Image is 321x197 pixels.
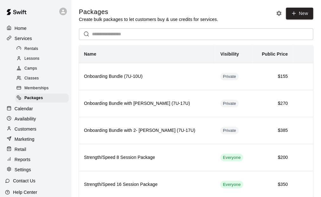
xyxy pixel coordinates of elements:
h5: Packages [79,8,218,16]
a: Services [5,34,66,43]
p: Contact Us [13,178,36,184]
button: Packages settings [274,9,284,18]
div: Classes [15,74,69,83]
span: Private [220,128,239,134]
h6: Onboarding Bundle (7U-10U) [84,73,210,80]
b: Public Price [262,51,288,57]
b: Name [84,51,96,57]
p: Availability [15,116,36,122]
a: Lessons [15,54,71,64]
span: Everyone [220,155,243,161]
div: Lessons [15,54,69,63]
span: Memberships [24,85,49,92]
span: Rentals [24,46,38,52]
span: Private [220,74,239,80]
div: This service is hidden, and can only be accessed via a direct link [220,73,239,80]
p: Reports [15,156,30,163]
div: This service is hidden, and can only be accessed via a direct link [220,100,239,107]
h6: $270 [258,100,288,107]
h6: Strength/Speed 16 Session Package [84,181,210,188]
a: Rentals [15,44,71,54]
div: This service is visible to all of your customers [220,154,243,161]
h6: $385 [258,127,288,134]
a: Packages [15,93,71,103]
h6: Strength/Speed 8 Session Package [84,154,210,161]
p: Services [15,35,32,42]
p: Settings [15,166,31,173]
a: Customers [5,124,66,134]
div: Camps [15,64,69,73]
p: Marketing [15,136,35,142]
a: Availability [5,114,66,124]
b: Visibility [220,51,239,57]
p: Calendar [15,105,33,112]
h6: $155 [258,73,288,80]
p: Help Center [13,189,37,195]
a: Reports [5,155,66,164]
p: Retail [15,146,26,153]
a: Classes [15,74,71,84]
div: Rentals [15,44,69,53]
div: Packages [15,94,69,103]
span: Classes [24,75,39,82]
a: Camps [15,64,71,74]
a: Marketing [5,134,66,144]
h6: Onboarding Bundle with 2- [PERSON_NAME] (7U-17U) [84,127,210,134]
h6: $350 [258,181,288,188]
a: Home [5,24,66,33]
div: This service is hidden, and can only be accessed via a direct link [220,127,239,134]
a: Settings [5,165,66,174]
a: New [286,8,313,19]
h6: $200 [258,154,288,161]
span: Private [220,101,239,107]
div: This service is visible to all of your customers [220,181,243,188]
p: Create bulk packages to let customers buy & use credits for services. [79,16,218,23]
span: Camps [24,65,37,72]
a: Calendar [5,104,66,113]
a: Retail [5,145,66,154]
span: Packages [24,95,43,101]
p: Customers [15,126,36,132]
div: Memberships [15,84,69,93]
a: Memberships [15,84,71,93]
p: Home [15,25,27,31]
h6: Onboarding Bundle with [PERSON_NAME] (7U-17U) [84,100,210,107]
span: Lessons [24,56,40,62]
span: Everyone [220,182,243,188]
